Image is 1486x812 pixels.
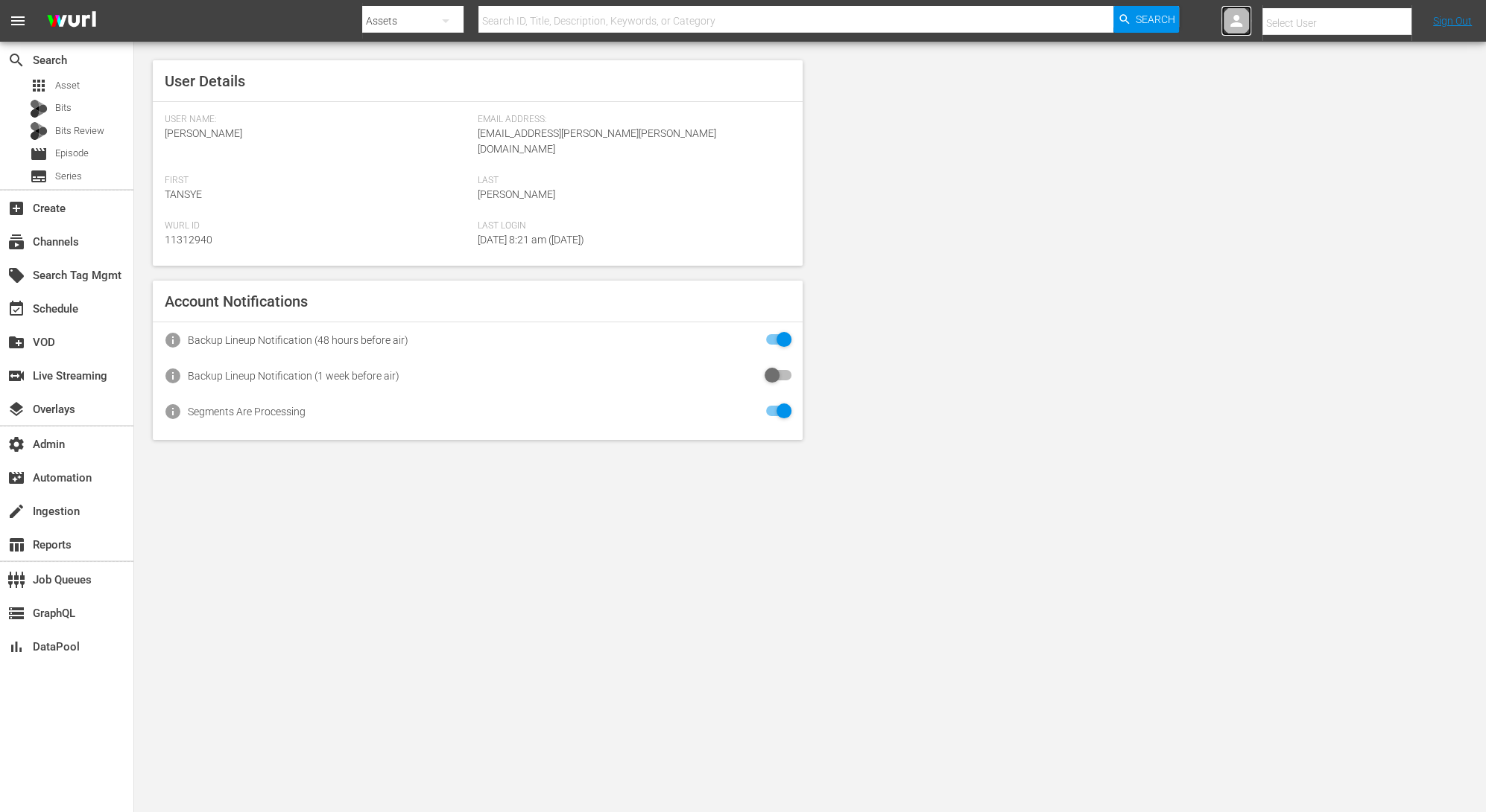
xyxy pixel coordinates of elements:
[165,114,470,126] span: User Name:
[165,127,242,139] span: [PERSON_NAME]
[188,334,408,346] div: Backup Lineup Notification (48 hours before air)
[478,114,783,126] span: Email Address:
[55,169,82,184] span: Series
[7,502,25,520] span: Ingestion
[7,367,25,385] span: Live Streaming
[55,124,104,138] span: Bits Review
[478,234,584,246] span: [DATE] 8:21 am ([DATE])
[165,292,308,310] span: Account Notifications
[55,100,72,115] span: Bits
[9,12,27,30] span: menu
[164,403,182,421] span: info
[30,167,48,185] span: Series
[7,233,25,251] span: Channels
[7,300,25,318] span: Schedule
[7,638,25,656] span: DataPool
[165,72,245,90] span: User Details
[7,571,25,589] span: Job Queues
[164,367,182,385] span: info
[165,175,470,187] span: First
[188,370,399,382] div: Backup Lineup Notification (1 week before air)
[30,100,48,118] div: Bits
[478,127,716,155] span: [EMAIL_ADDRESS][PERSON_NAME][PERSON_NAME][DOMAIN_NAME]
[164,331,182,349] span: info
[7,266,25,284] span: Search Tag Mgmt
[30,122,48,140] div: Bits Review
[165,188,202,200] span: Tansye
[7,400,25,418] span: Overlays
[7,604,25,622] span: GraphQL
[55,146,89,161] span: Episode
[30,145,48,163] span: Episode
[165,220,470,232] span: Wurl Id
[478,188,555,200] span: [PERSON_NAME]
[188,406,306,418] div: Segments Are Processing
[1113,6,1179,33] button: Search
[7,199,25,217] span: Create
[7,51,25,69] span: Search
[30,77,48,95] span: Asset
[1136,6,1175,33] span: Search
[478,175,783,187] span: Last
[165,234,212,246] span: 11312940
[478,220,783,232] span: Last Login
[7,469,25,487] span: Automation
[1433,15,1472,27] a: Sign Out
[7,435,25,453] span: Admin
[36,4,107,39] img: ans4CAIJ8jUAAAAAAAAAAAAAAAAAAAAAAAAgQb4GAAAAAAAAAAAAAAAAAAAAAAAAJMjXAAAAAAAAAAAAAAAAAAAAAAAAgAT5G...
[55,78,80,93] span: Asset
[7,536,25,554] span: Reports
[7,333,25,351] span: VOD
